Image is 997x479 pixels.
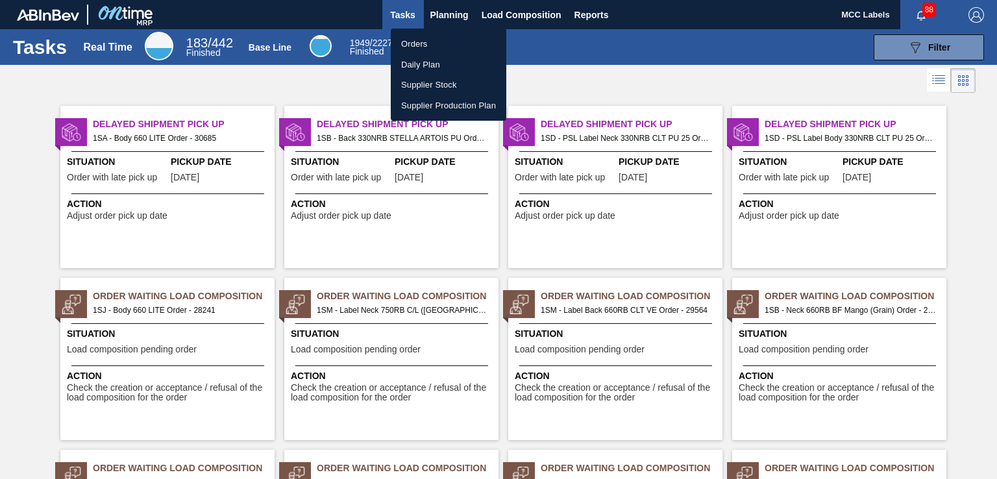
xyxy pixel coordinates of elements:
a: Daily Plan [391,55,506,75]
a: Orders [391,34,506,55]
a: Supplier Stock [391,75,506,95]
a: Supplier Production Plan [391,95,506,116]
